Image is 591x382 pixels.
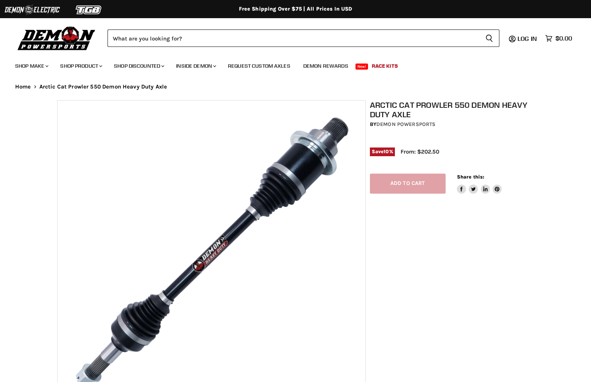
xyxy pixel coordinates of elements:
span: New! [356,64,368,70]
a: Shop Discounted [108,58,169,74]
span: From: $202.50 [401,148,439,155]
span: Log in [518,35,537,42]
a: Demon Powersports [376,121,435,127]
img: TGB Logo 2 [61,3,117,17]
span: 10 [384,149,389,154]
a: Race Kits [366,58,404,74]
input: Search [108,30,479,47]
span: $0.00 [555,35,572,42]
h1: Arctic Cat Prowler 550 Demon Heavy Duty Axle [370,100,538,119]
form: Product [108,30,499,47]
a: Inside Demon [170,58,221,74]
span: Save % [370,148,395,156]
span: Arctic Cat Prowler 550 Demon Heavy Duty Axle [39,84,167,90]
img: Demon Powersports [15,25,98,51]
aside: Share this: [457,174,502,194]
a: Shop Make [9,58,53,74]
a: Shop Product [55,58,107,74]
a: $0.00 [541,33,576,44]
a: Demon Rewards [298,58,354,74]
div: by [370,120,538,129]
a: Home [15,84,31,90]
img: Demon Electric Logo 2 [4,3,61,17]
span: Share this: [457,174,484,180]
a: Request Custom Axles [222,58,296,74]
a: Log in [514,35,541,42]
ul: Main menu [9,55,570,74]
button: Search [479,30,499,47]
